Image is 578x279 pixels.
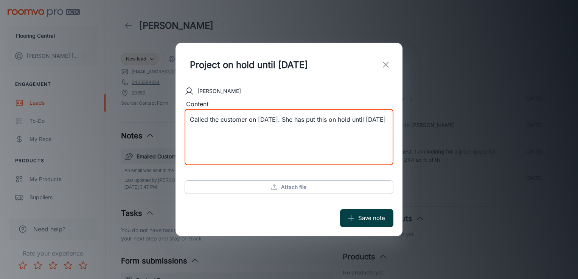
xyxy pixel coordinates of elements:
div: Content [185,99,393,109]
textarea: Called the customer on [DATE]. She has put this on hold until [DATE] [190,115,388,159]
button: Save note [340,209,393,227]
input: Title [185,52,337,77]
p: [PERSON_NAME] [197,87,241,95]
button: Attach file [185,180,393,194]
button: exit [378,57,393,72]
